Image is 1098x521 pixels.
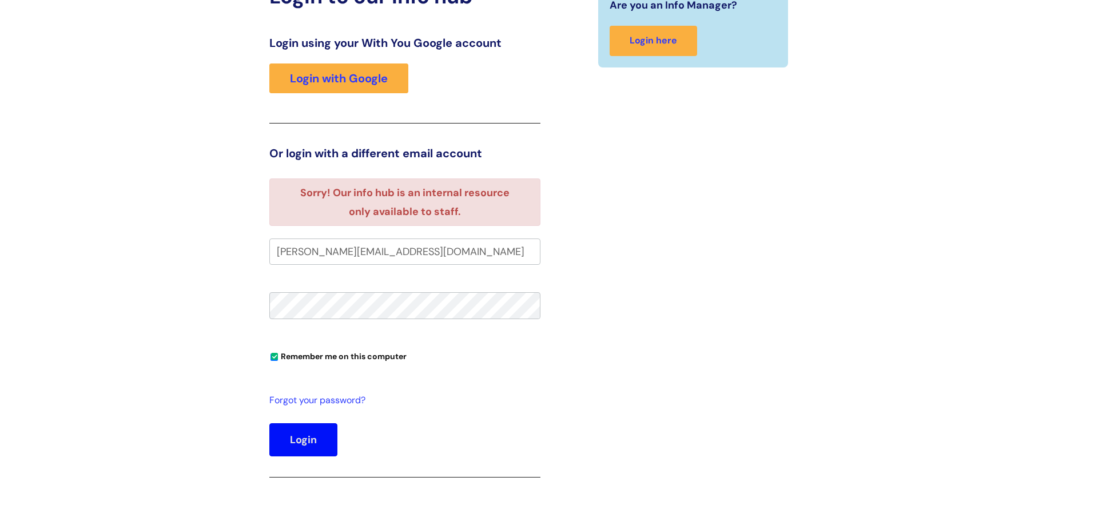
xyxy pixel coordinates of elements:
[269,146,540,160] h3: Or login with a different email account
[289,184,520,221] li: Sorry! Our info hub is an internal resource only available to staff.
[269,63,408,93] a: Login with Google
[269,347,540,365] div: You can uncheck this option if you're logging in from a shared device
[269,349,407,361] label: Remember me on this computer
[269,238,540,265] input: Your e-mail address
[270,353,278,361] input: Remember me on this computer
[269,36,540,50] h3: Login using your With You Google account
[269,423,337,456] button: Login
[610,26,697,56] a: Login here
[269,392,535,409] a: Forgot your password?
